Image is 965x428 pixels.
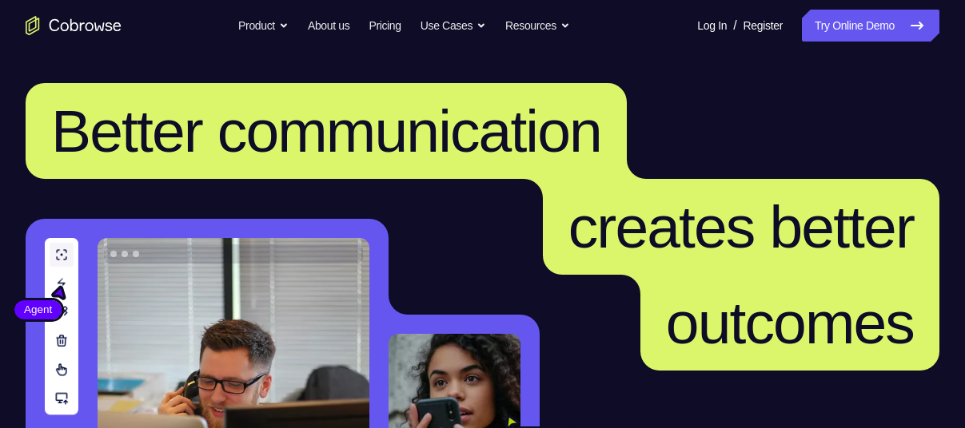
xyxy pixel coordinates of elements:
[802,10,939,42] a: Try Online Demo
[369,10,401,42] a: Pricing
[51,97,601,164] span: Better communication
[308,10,349,42] a: About us
[666,289,914,356] span: outcomes
[744,10,783,42] a: Register
[568,193,914,260] span: creates better
[697,10,727,42] a: Log In
[733,16,736,35] span: /
[421,10,486,42] button: Use Cases
[238,10,289,42] button: Product
[26,16,122,35] a: Go to the home page
[505,10,570,42] button: Resources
